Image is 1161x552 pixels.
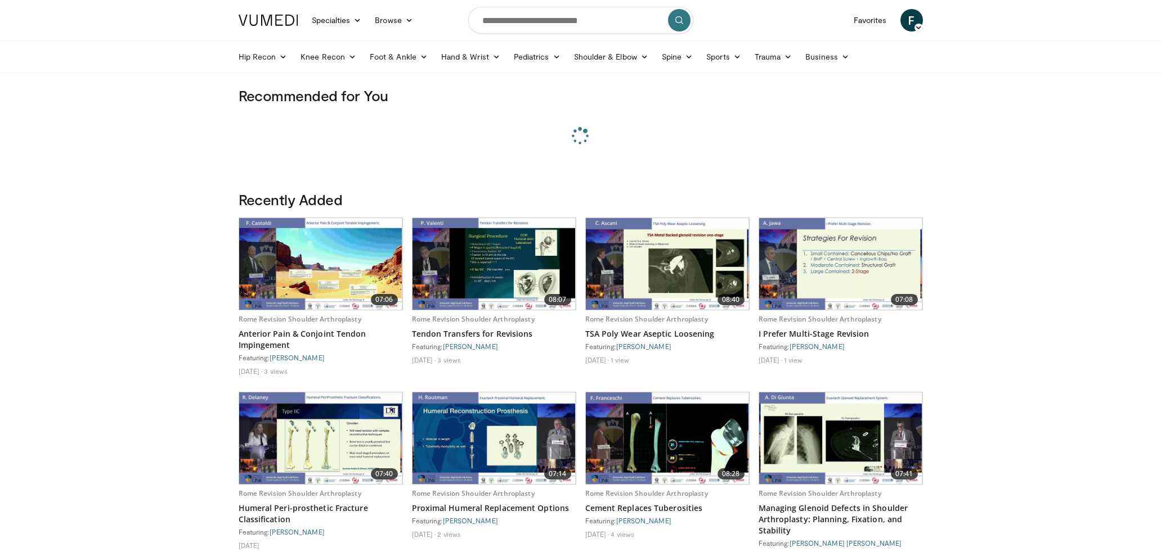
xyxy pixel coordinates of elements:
[434,46,507,68] a: Hand & Wrist
[443,342,498,350] a: [PERSON_NAME]
[294,46,363,68] a: Knee Recon
[239,503,403,525] a: Humeral Peri-prosthetic Fracture Classification
[239,392,402,484] img: c89197b7-361e-43d5-a86e-0b48a5cfb5ba.620x360_q85_upscale.jpg
[585,355,609,364] li: [DATE]
[239,314,361,324] a: Rome Revision Shoulder Arthroplasty
[437,355,461,364] li: 3 views
[759,218,922,310] a: 07:08
[270,528,325,536] a: [PERSON_NAME]
[586,218,749,310] a: 08:40
[412,342,576,351] div: Featuring:
[759,503,923,536] a: Managing Glenoid Defects in Shoulder Arthroplasty: Planning, Fixation, and Stability
[759,392,922,484] img: 20d82a31-24c1-4cf8-8505-f6583b54eaaf.620x360_q85_upscale.jpg
[700,46,748,68] a: Sports
[759,488,881,498] a: Rome Revision Shoulder Arthroplasty
[413,218,576,310] img: f121adf3-8f2a-432a-ab04-b981073a2ae5.620x360_q85_upscale.jpg
[239,328,403,351] a: Anterior Pain & Conjoint Tendon Impingement
[718,294,745,305] span: 08:40
[239,218,402,310] img: 8037028b-5014-4d38-9a8c-71d966c81743.620x360_q85_upscale.jpg
[239,15,298,26] img: VuMedi Logo
[586,392,749,484] img: 8042dcb6-8246-440b-96e3-b3fdfd60ef0a.620x360_q85_upscale.jpg
[239,367,263,375] li: [DATE]
[759,355,783,364] li: [DATE]
[586,218,749,310] img: b9682281-d191-4971-8e2c-52cd21f8feaa.620x360_q85_upscale.jpg
[784,355,803,364] li: 1 view
[270,354,325,361] a: [PERSON_NAME]
[239,541,260,550] li: [DATE]
[368,9,420,31] a: Browse
[718,468,745,479] span: 08:28
[585,530,609,539] li: [DATE]
[413,218,576,310] a: 08:07
[585,516,750,525] div: Featuring:
[759,539,923,548] div: Featuring:
[616,342,671,350] a: [PERSON_NAME]
[847,9,894,31] a: Favorites
[891,468,918,479] span: 07:41
[544,294,571,305] span: 08:07
[891,294,918,305] span: 07:08
[790,539,902,547] a: [PERSON_NAME] [PERSON_NAME]
[759,342,923,351] div: Featuring:
[759,218,922,310] img: a3fe917b-418f-4b37-ad2e-b0d12482d850.620x360_q85_upscale.jpg
[264,367,288,375] li: 3 views
[412,355,436,364] li: [DATE]
[305,9,369,31] a: Specialties
[585,488,708,498] a: Rome Revision Shoulder Arthroplasty
[567,46,655,68] a: Shoulder & Elbow
[585,503,750,514] a: Cement Replaces Tuberosities
[239,218,402,310] a: 07:06
[586,392,749,484] a: 08:28
[239,392,402,484] a: 07:40
[468,7,693,34] input: Search topics, interventions
[585,314,708,324] a: Rome Revision Shoulder Arthroplasty
[363,46,434,68] a: Foot & Ankle
[611,355,629,364] li: 1 view
[611,530,634,539] li: 4 views
[239,488,361,498] a: Rome Revision Shoulder Arthroplasty
[790,342,845,350] a: [PERSON_NAME]
[371,294,398,305] span: 07:06
[239,527,403,536] div: Featuring:
[544,468,571,479] span: 07:14
[412,314,535,324] a: Rome Revision Shoulder Arthroplasty
[759,392,922,484] a: 07:41
[759,328,923,340] a: I Prefer Multi-Stage Revision
[616,517,671,524] a: [PERSON_NAME]
[900,9,923,31] a: F
[412,488,535,498] a: Rome Revision Shoulder Arthroplasty
[239,191,923,209] h3: Recently Added
[655,46,700,68] a: Spine
[507,46,567,68] a: Pediatrics
[412,530,436,539] li: [DATE]
[748,46,799,68] a: Trauma
[412,503,576,514] a: Proximal Humeral Replacement Options
[799,46,856,68] a: Business
[759,314,881,324] a: Rome Revision Shoulder Arthroplasty
[232,46,294,68] a: Hip Recon
[437,530,461,539] li: 2 views
[585,342,750,351] div: Featuring:
[413,392,576,484] a: 07:14
[239,353,403,362] div: Featuring:
[585,328,750,340] a: TSA Poly Wear Aseptic Loosening
[443,517,498,524] a: [PERSON_NAME]
[413,392,576,484] img: 3d690308-9757-4d1f-b0cf-d2daa646b20c.620x360_q85_upscale.jpg
[239,87,923,105] h3: Recommended for You
[371,468,398,479] span: 07:40
[412,328,576,340] a: Tendon Transfers for Revisions
[412,516,576,525] div: Featuring:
